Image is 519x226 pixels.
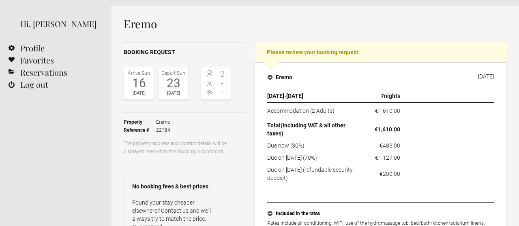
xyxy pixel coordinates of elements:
td: Due on [DATE] (refundable security deposit) [267,164,358,182]
div: [DATE] [161,89,186,97]
flynt-currency: €1,610.00 [375,126,400,133]
th: - [267,90,358,102]
flynt-currency: €1,610.00 [375,108,400,114]
td: Due on [DATE] (70%) [267,152,358,164]
span: 2 [216,70,229,78]
span: Eremo [156,118,170,126]
h1: Eremo [124,18,507,30]
div: 16 [126,77,152,89]
flynt-currency: €1,127.00 [375,154,400,161]
span: [DATE] [286,93,303,99]
p: The property address and contact details will be displayed here when the booking is confirmed. [124,139,231,156]
h2: Please review your booking request [255,42,507,62]
td: Accommodation (2 Adults) [267,102,358,117]
div: Arrive Sun [126,69,152,77]
th: Total [267,117,358,140]
th: nights [358,90,403,102]
span: - [216,89,229,97]
strong: Property [124,118,156,126]
span: 22184 [156,126,170,134]
td: Due now (30%) [267,139,358,152]
h2: Booking request [124,48,245,57]
flynt-currency: €200.00 [380,171,400,177]
strong: Reference # [124,126,156,134]
h4: Eremo [268,73,292,81]
flynt-currency: €483.00 [380,142,400,149]
button: Eremo [DATE] [261,69,500,86]
div: [DATE] [126,89,152,97]
strong: No booking fees & best prices [132,182,223,190]
span: (including VAT & all other taxes) [267,122,345,137]
span: [DATE] [267,93,284,99]
span: - [216,79,229,87]
button: Included in the rates [267,209,494,219]
div: Depart Sun [161,69,186,77]
div: 23 [161,77,186,89]
span: 7 [381,93,384,99]
div: Hi, [PERSON_NAME] [20,18,99,30]
div: [DATE] [478,73,494,80]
